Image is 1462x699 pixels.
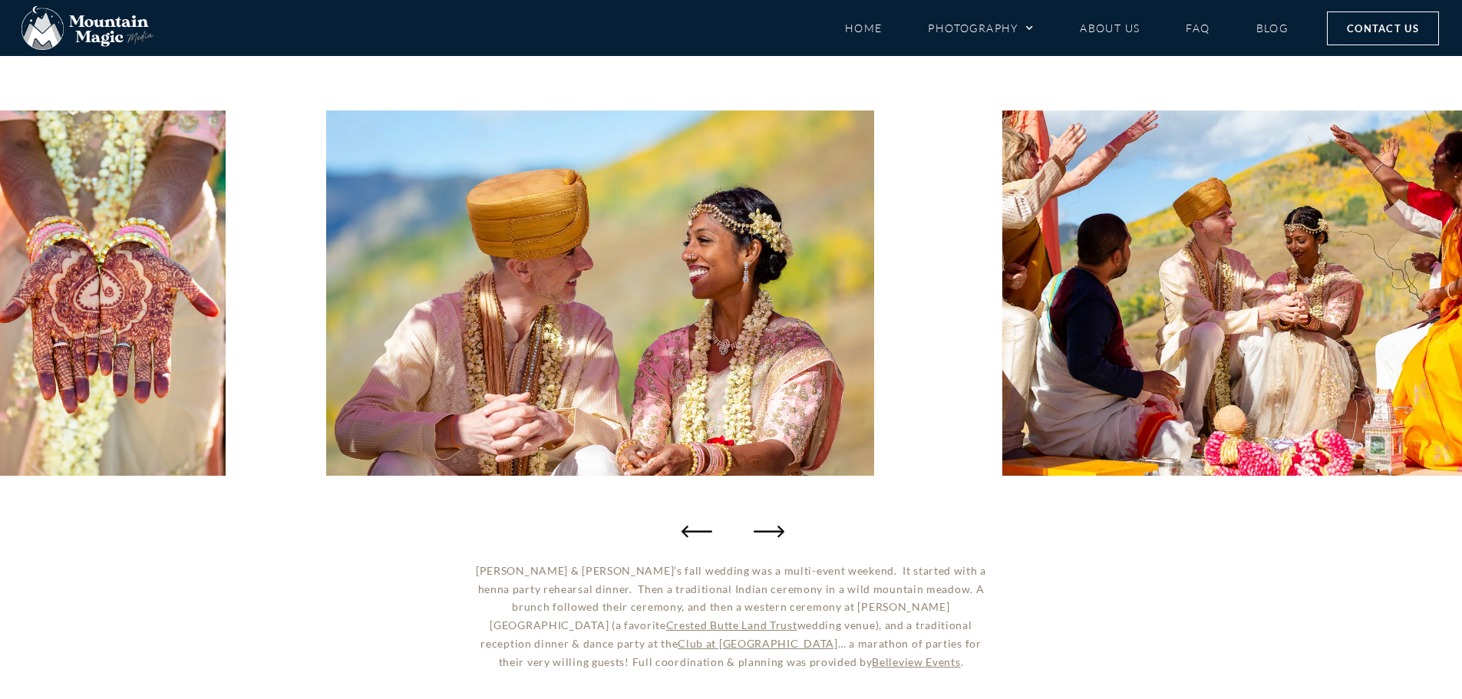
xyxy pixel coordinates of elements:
div: Previous slide [681,516,712,546]
a: Contact Us [1327,12,1439,45]
a: About Us [1080,15,1140,41]
a: FAQ [1186,15,1210,41]
span: Contact Us [1347,20,1419,37]
img: Mt. CB fall Indian wedding ceremony colorful aspen leaves Crested Butte photographer Gunnison pho... [326,110,874,476]
a: Home [845,15,883,41]
a: Club at [GEOGRAPHIC_DATA] [678,637,838,650]
a: Photography [928,15,1034,41]
a: Crested Butte Land Trust [666,618,797,631]
p: [PERSON_NAME] & [PERSON_NAME]’s fall wedding was a multi-event weekend. It started with a henna p... [467,562,995,671]
div: 7 / 93 [326,110,874,476]
a: Belleview Events [872,655,960,668]
nav: Menu [845,15,1289,41]
img: Mountain Magic Media photography logo Crested Butte Photographer [21,6,153,51]
div: Next slide [751,516,781,546]
a: Blog [1256,15,1289,41]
